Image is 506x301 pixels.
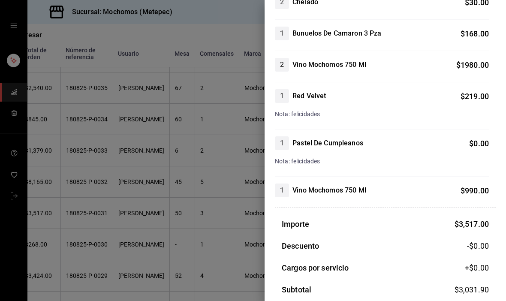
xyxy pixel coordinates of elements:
[461,92,489,101] span: $ 219.00
[275,91,289,101] span: 1
[292,138,363,148] h4: Pastel De Cumpleanos
[469,139,489,148] span: $ 0.00
[282,284,311,295] h3: Subtotal
[275,111,320,117] span: Nota: felicidades
[292,185,366,196] h4: Vino Mochomos 750 Ml
[292,28,381,39] h4: Bunuelos De Camaron 3 Pza
[461,186,489,195] span: $ 990.00
[455,220,489,229] span: $ 3,517.00
[275,60,289,70] span: 2
[456,60,489,69] span: $ 1980.00
[275,158,320,165] span: Nota: felicidades
[292,60,366,70] h4: Vino Mochomos 750 Ml
[465,262,489,274] span: +$ 0.00
[282,218,309,230] h3: Importe
[455,285,489,294] span: $ 3,031.90
[467,240,489,252] span: -$0.00
[275,28,289,39] span: 1
[275,185,289,196] span: 1
[275,138,289,148] span: 1
[282,240,319,252] h3: Descuento
[282,262,349,274] h3: Cargos por servicio
[461,29,489,38] span: $ 168.00
[292,91,326,101] h4: Red Velvet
